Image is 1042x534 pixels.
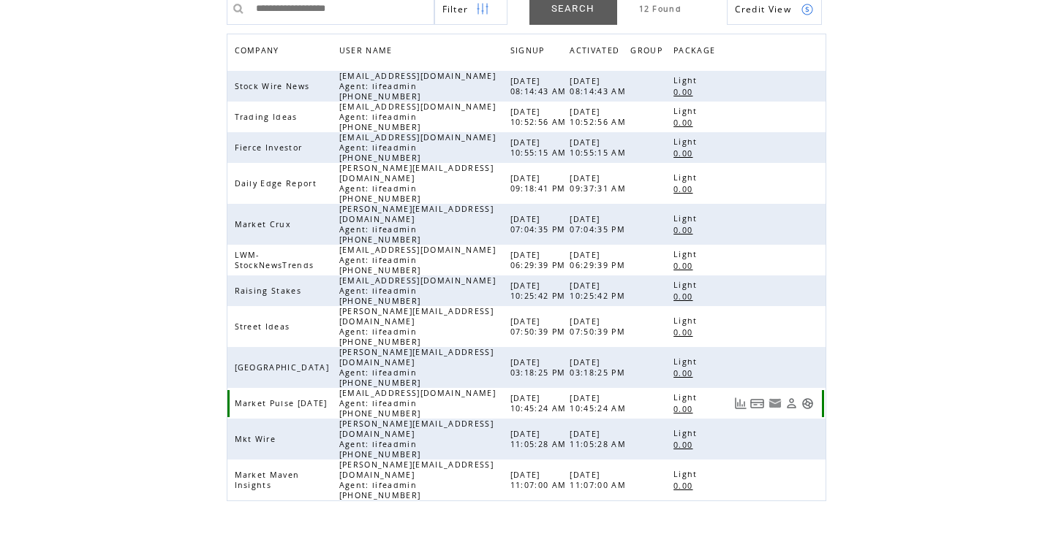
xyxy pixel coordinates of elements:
[785,397,798,410] a: View Profile
[673,440,696,450] span: 0.00
[673,469,701,479] span: Light
[673,261,696,271] span: 0.00
[673,316,701,326] span: Light
[339,204,494,245] span: [PERSON_NAME][EMAIL_ADDRESS][DOMAIN_NAME] Agent: lifeadmin [PHONE_NUMBER]
[510,42,548,63] span: SIGNUP
[673,184,696,194] span: 0.00
[673,148,696,159] span: 0.00
[235,142,306,153] span: Fierce Investor
[570,76,630,96] span: [DATE] 08:14:43 AM
[235,219,295,229] span: Market Crux
[339,45,396,54] a: USER NAME
[570,173,630,194] span: [DATE] 09:37:31 AM
[510,45,548,54] a: SIGNUP
[673,75,701,85] span: Light
[673,481,696,491] span: 0.00
[673,42,719,63] span: PACKAGE
[570,393,630,413] span: [DATE] 10:45:24 AM
[673,356,701,367] span: Light
[570,357,629,378] span: [DATE] 03:18:25 PM
[673,403,700,415] a: 0.00
[673,404,696,414] span: 0.00
[235,286,306,296] span: Raising Stakes
[673,428,701,438] span: Light
[673,137,701,147] span: Light
[339,163,494,204] span: [PERSON_NAME][EMAIL_ADDRESS][DOMAIN_NAME] Agent: lifeadmin [PHONE_NUMBER]
[235,45,283,54] a: COMPANY
[339,275,496,306] span: [EMAIL_ADDRESS][DOMAIN_NAME] Agent: lifeadmin [PHONE_NUMBER]
[630,42,670,63] a: GROUP
[673,368,696,378] span: 0.00
[510,470,570,490] span: [DATE] 11:07:00 AM
[673,280,701,290] span: Light
[570,250,629,270] span: [DATE] 06:29:39 PM
[510,281,570,301] span: [DATE] 10:25:42 PM
[339,102,496,132] span: [EMAIL_ADDRESS][DOMAIN_NAME] Agent: lifeadmin [PHONE_NUMBER]
[734,397,747,410] a: View Usage
[339,245,496,275] span: [EMAIL_ADDRESS][DOMAIN_NAME] Agent: lifeadmin [PHONE_NUMBER]
[673,106,701,116] span: Light
[235,178,321,188] span: Daily Edge Report
[235,362,333,373] span: [GEOGRAPHIC_DATA]
[510,76,570,96] span: [DATE] 08:14:43 AM
[673,479,700,492] a: 0.00
[750,397,765,410] a: View Bills
[442,3,469,15] span: Show filters
[235,434,280,444] span: Mkt Wire
[339,42,396,63] span: USER NAME
[235,321,294,332] span: Street Ideas
[570,137,630,158] span: [DATE] 10:55:15 AM
[673,118,696,128] span: 0.00
[673,290,700,302] a: 0.00
[639,4,682,14] span: 12 Found
[673,249,701,259] span: Light
[339,306,494,347] span: [PERSON_NAME][EMAIL_ADDRESS][DOMAIN_NAME] Agent: lifeadmin [PHONE_NUMBER]
[673,225,696,235] span: 0.00
[673,213,701,224] span: Light
[673,291,696,302] span: 0.00
[510,137,570,158] span: [DATE] 10:55:15 AM
[673,42,722,63] a: PACKAGE
[673,438,700,451] a: 0.00
[673,326,700,338] a: 0.00
[339,347,494,388] span: [PERSON_NAME][EMAIL_ADDRESS][DOMAIN_NAME] Agent: lifeadmin [PHONE_NUMBER]
[339,459,494,500] span: [PERSON_NAME][EMAIL_ADDRESS][DOMAIN_NAME] Agent: lifeadmin [PHONE_NUMBER]
[570,429,630,449] span: [DATE] 11:05:28 AM
[235,112,301,122] span: Trading Ideas
[570,214,629,234] span: [DATE] 07:04:35 PM
[235,398,331,408] span: Market Pulse [DATE]
[510,173,570,194] span: [DATE] 09:18:41 PM
[673,392,701,403] span: Light
[510,357,570,378] span: [DATE] 03:18:25 PM
[510,316,570,337] span: [DATE] 07:50:39 PM
[339,419,494,459] span: [PERSON_NAME][EMAIL_ADDRESS][DOMAIN_NAME] Agent: lifeadmin [PHONE_NUMBER]
[570,316,629,337] span: [DATE] 07:50:39 PM
[769,397,782,410] a: Resend welcome email to this user
[673,85,700,98] a: 0.00
[510,214,570,234] span: [DATE] 07:04:35 PM
[570,281,629,301] span: [DATE] 10:25:42 PM
[673,183,700,195] a: 0.00
[630,42,666,63] span: GROUP
[235,81,314,91] span: Stock Wire News
[673,116,700,129] a: 0.00
[339,388,496,419] span: [EMAIL_ADDRESS][DOMAIN_NAME] Agent: lifeadmin [PHONE_NUMBER]
[510,429,570,449] span: [DATE] 11:05:28 AM
[673,259,700,272] a: 0.00
[570,42,627,63] a: ACTIVATED
[673,87,696,97] span: 0.00
[673,147,700,159] a: 0.00
[235,470,300,490] span: Market Maven Insights
[673,224,700,236] a: 0.00
[510,250,570,270] span: [DATE] 06:29:39 PM
[801,397,814,410] a: Support
[339,132,496,163] span: [EMAIL_ADDRESS][DOMAIN_NAME] Agent: lifeadmin [PHONE_NUMBER]
[510,107,570,127] span: [DATE] 10:52:56 AM
[570,107,630,127] span: [DATE] 10:52:56 AM
[735,3,792,15] span: Show Credits View
[510,393,570,413] span: [DATE] 10:45:24 AM
[801,3,814,16] img: credits.png
[339,71,496,102] span: [EMAIL_ADDRESS][DOMAIN_NAME] Agent: lifeadmin [PHONE_NUMBER]
[673,367,700,379] a: 0.00
[673,172,701,183] span: Light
